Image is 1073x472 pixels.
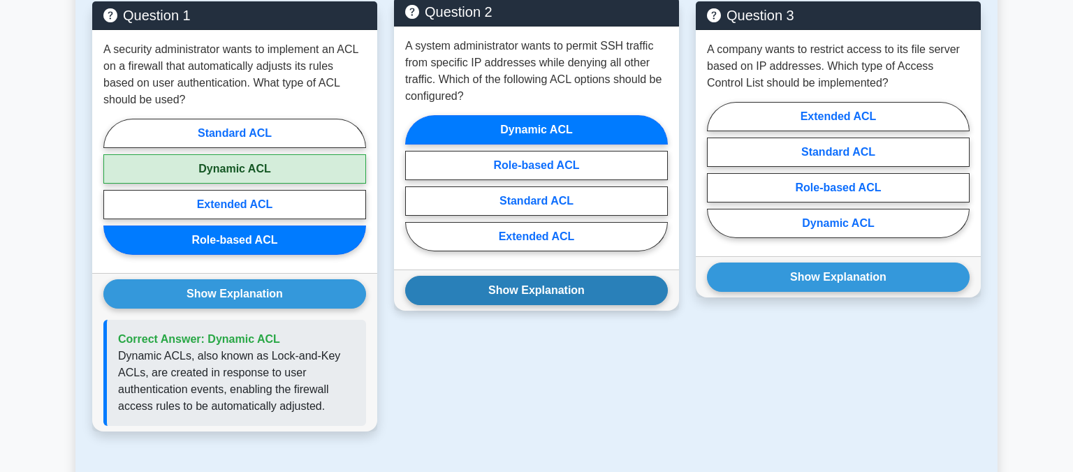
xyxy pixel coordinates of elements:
label: Standard ACL [405,186,668,216]
label: Role-based ACL [405,151,668,180]
h5: Question 2 [405,3,668,20]
button: Show Explanation [103,279,366,309]
button: Show Explanation [405,276,668,305]
p: A company wants to restrict access to its file server based on IP addresses. Which type of Access... [707,41,970,91]
label: Dynamic ACL [707,209,970,238]
label: Standard ACL [707,138,970,167]
label: Standard ACL [103,119,366,148]
p: A security administrator wants to implement an ACL on a firewall that automatically adjusts its r... [103,41,366,108]
p: A system administrator wants to permit SSH traffic from specific IP addresses while denying all o... [405,38,668,105]
label: Role-based ACL [707,173,970,202]
span: Correct Answer: Dynamic ACL [118,333,280,345]
h5: Question 3 [707,7,970,24]
label: Extended ACL [103,190,366,219]
label: Dynamic ACL [103,154,366,184]
p: Dynamic ACLs, also known as Lock-and-Key ACLs, are created in response to user authentication eve... [118,348,355,415]
h5: Question 1 [103,7,366,24]
button: Show Explanation [707,263,970,292]
label: Extended ACL [405,222,668,251]
label: Dynamic ACL [405,115,668,145]
label: Role-based ACL [103,226,366,255]
label: Extended ACL [707,102,970,131]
